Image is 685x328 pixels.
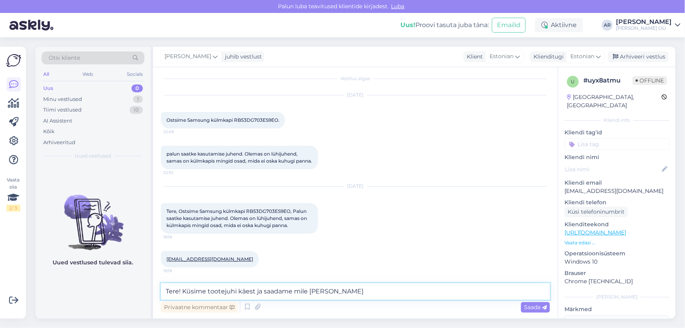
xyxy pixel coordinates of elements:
p: Operatsioonisüsteem [564,249,669,258]
input: Lisa nimi [565,165,660,174]
div: 10 [130,106,143,114]
span: 22:09 [163,129,193,135]
button: Emailid [492,18,526,33]
span: Otsi kliente [49,54,80,62]
p: Kliendi email [564,179,669,187]
span: palun saatke kasutamise juhend. Olemas on lühijuhend, samas on külmkapis mingid osad, mida ei osk... [166,151,312,164]
div: All [42,69,51,79]
p: Windows 10 [564,258,669,266]
p: Uued vestlused tulevad siia. [53,258,133,267]
div: Web [81,69,95,79]
a: [EMAIL_ADDRESS][DOMAIN_NAME] [166,256,253,262]
a: [PERSON_NAME][PERSON_NAME] OÜ [616,19,680,31]
p: [EMAIL_ADDRESS][DOMAIN_NAME] [564,187,669,195]
div: Klienditugi [530,53,564,61]
span: Luba [389,3,407,10]
a: [URL][DOMAIN_NAME] [564,229,626,236]
span: 19:19 [163,268,193,274]
div: Klient [464,53,483,61]
div: AI Assistent [43,117,72,125]
p: Kliendi nimi [564,153,669,161]
span: Uued vestlused [75,152,111,159]
div: [DATE] [161,183,550,190]
div: Privaatne kommentaar [161,302,237,313]
input: Lisa tag [564,138,669,150]
p: Vaata edasi ... [564,239,669,246]
span: 19:19 [163,234,193,240]
div: Vestlus algas [161,75,550,82]
p: Brauser [564,269,669,277]
p: Märkmed [564,305,669,313]
div: Minu vestlused [43,95,82,103]
div: Arhiveeri vestlus [608,51,669,62]
span: Ostsime Samsung külmkapi RB53DG703ES9EO. [166,117,279,123]
div: Aktiivne [535,18,583,32]
div: Kliendi info [564,117,669,124]
div: juhib vestlust [222,53,262,61]
div: [PERSON_NAME] [616,19,672,25]
div: [PERSON_NAME] OÜ [616,25,672,31]
p: Kliendi telefon [564,198,669,207]
div: 1 [133,95,143,103]
div: # uyx8atmu [583,76,632,85]
span: Estonian [490,52,513,61]
img: No chats [35,181,151,251]
div: Socials [125,69,144,79]
p: Kliendi tag'id [564,128,669,137]
div: 0 [132,84,143,92]
b: Uus! [400,21,415,29]
span: [PERSON_NAME] [164,52,211,61]
span: Estonian [570,52,594,61]
div: Tiimi vestlused [43,106,82,114]
div: [DATE] [161,92,550,99]
p: Chrome [TECHNICAL_ID] [564,277,669,286]
span: Tere, Ostsime Samsung külmkapi RB53DG703ES9EO, Palun saatke kasutamise juhend. Olemas on lühijuhe... [166,208,308,228]
div: [PERSON_NAME] [564,293,669,301]
span: Saada [524,304,547,311]
span: u [571,79,575,84]
div: 2 / 3 [6,205,20,212]
div: Uus [43,84,53,92]
img: Askly Logo [6,53,21,68]
div: AR [602,20,613,31]
div: [GEOGRAPHIC_DATA], [GEOGRAPHIC_DATA] [567,93,661,110]
div: Arhiveeritud [43,139,75,147]
div: Proovi tasuta juba täna: [400,20,489,30]
textarea: Tere! Küsime tootejuhi käest ja saadame mile [PERSON_NAME] [161,283,550,300]
div: Vaata siia [6,176,20,212]
div: Küsi telefoninumbrit [564,207,628,217]
span: 22:10 [163,170,193,176]
div: Kõik [43,128,55,136]
p: Klienditeekond [564,220,669,229]
span: Offline [632,76,667,85]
